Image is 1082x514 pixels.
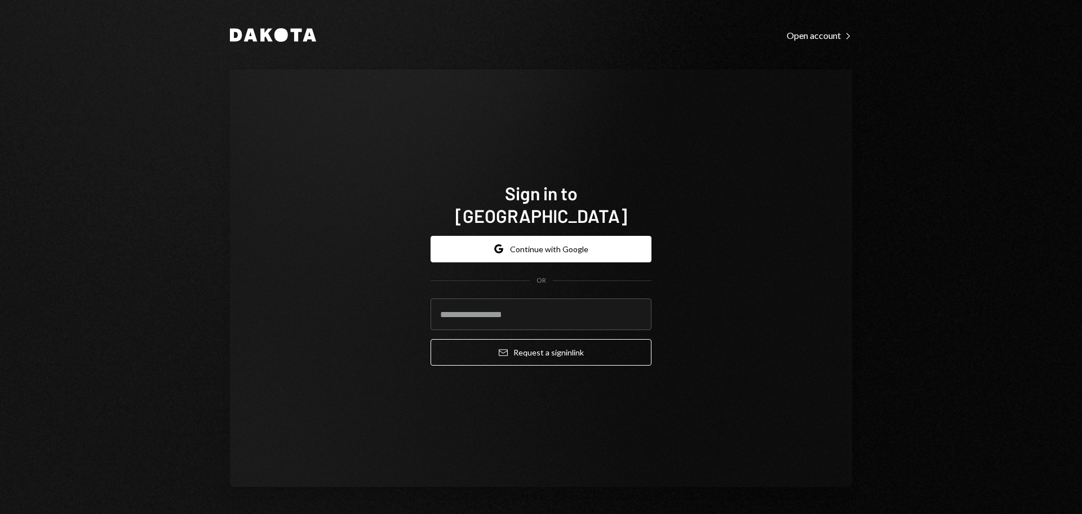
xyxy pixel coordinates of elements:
[536,276,546,285] div: OR
[787,30,852,41] div: Open account
[787,29,852,41] a: Open account
[431,339,651,366] button: Request a signinlink
[431,182,651,227] h1: Sign in to [GEOGRAPHIC_DATA]
[431,236,651,262] button: Continue with Google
